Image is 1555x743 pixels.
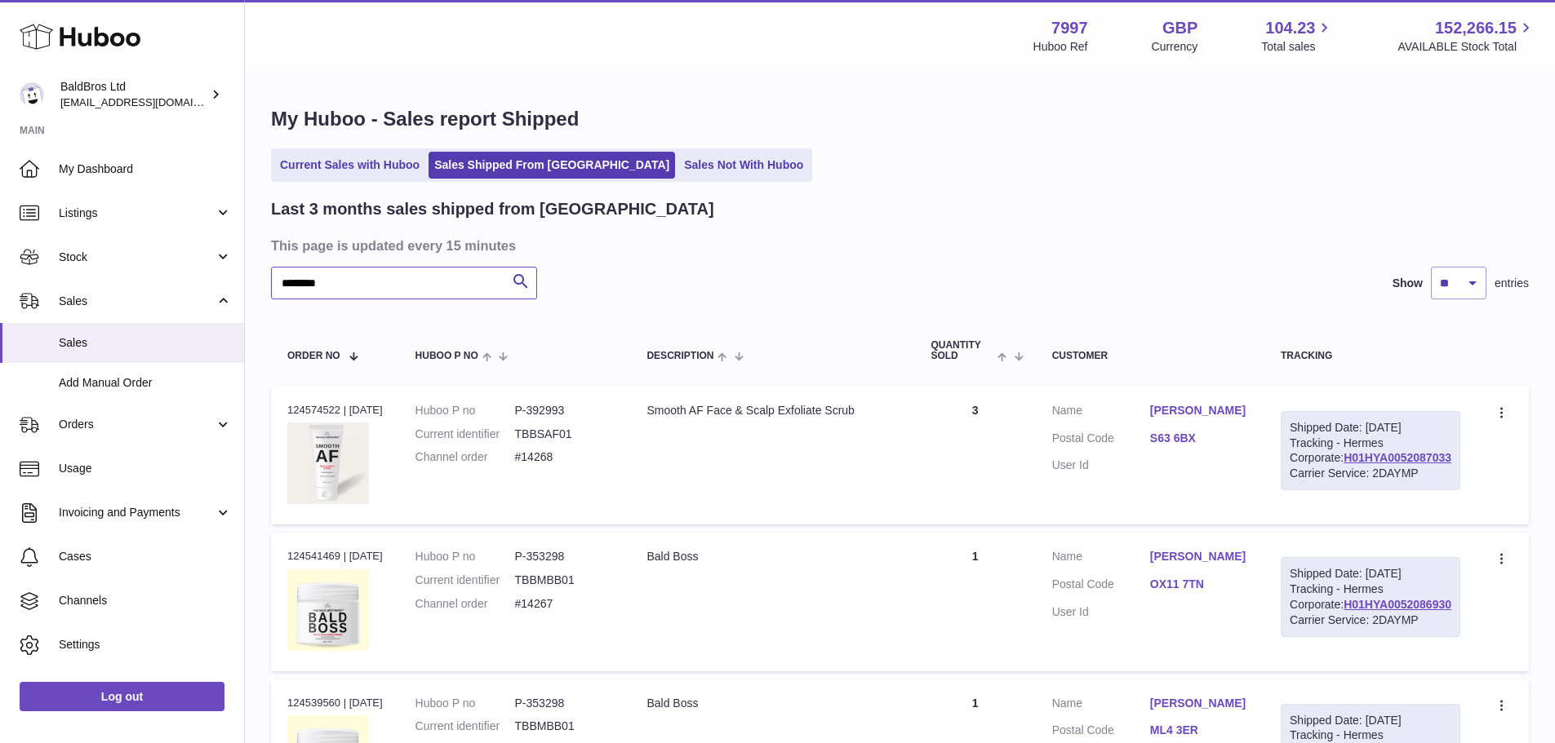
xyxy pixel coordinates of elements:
h2: Last 3 months sales shipped from [GEOGRAPHIC_DATA] [271,198,714,220]
div: Tracking - Hermes Corporate: [1281,557,1460,637]
span: 104.23 [1265,17,1315,39]
div: Huboo Ref [1033,39,1088,55]
dd: TBBMBB01 [515,573,615,588]
dt: Postal Code [1052,723,1150,742]
dt: Huboo P no [415,403,515,418]
div: Shipped Date: [DATE] [1290,713,1451,728]
a: Current Sales with Huboo [274,152,425,179]
a: 104.23 Total sales [1261,17,1334,55]
dt: Current identifier [415,719,515,734]
dd: TBBSAF01 [515,427,615,442]
span: Sales [59,335,232,351]
dt: Name [1052,403,1150,422]
div: 124541469 | [DATE] [287,549,383,564]
strong: 7997 [1051,17,1088,39]
a: OX11 7TN [1150,577,1248,592]
span: [EMAIL_ADDRESS][DOMAIN_NAME] [60,95,240,108]
dt: Channel order [415,596,515,612]
a: Sales Not With Huboo [678,152,809,179]
dt: Current identifier [415,573,515,588]
div: Bald Boss [646,549,898,564]
div: 124539560 | [DATE] [287,696,383,710]
dd: #14268 [515,449,615,465]
h3: This page is updated every 15 minutes [271,237,1525,254]
span: Stock [59,250,215,265]
a: [PERSON_NAME] [1150,403,1248,418]
dt: Huboo P no [415,696,515,711]
a: ML4 3ER [1150,723,1248,738]
dd: P-353298 [515,696,615,711]
a: S63 6BX [1150,431,1248,446]
div: Customer [1052,351,1248,361]
span: Sales [59,294,215,309]
dt: Postal Code [1052,431,1150,450]
span: Quantity Sold [931,340,993,361]
dt: User Id [1052,458,1150,473]
img: internalAdmin-7997@internal.huboo.com [20,82,44,107]
div: Carrier Service: 2DAYMP [1290,466,1451,481]
div: Shipped Date: [DATE] [1290,420,1451,436]
dd: P-353298 [515,549,615,564]
span: Add Manual Order [59,375,232,391]
dd: TBBMBB01 [515,719,615,734]
h1: My Huboo - Sales report Shipped [271,106,1529,132]
span: Total sales [1261,39,1334,55]
span: AVAILABLE Stock Total [1397,39,1535,55]
dt: Name [1052,549,1150,568]
span: Orders [59,417,215,432]
span: Listings [59,206,215,221]
dd: P-392993 [515,403,615,418]
td: 3 [914,387,1035,524]
div: Shipped Date: [DATE] [1290,566,1451,582]
dt: Channel order [415,449,515,465]
div: Tracking - Hermes Corporate: [1281,411,1460,491]
span: 152,266.15 [1435,17,1517,39]
a: Sales Shipped From [GEOGRAPHIC_DATA] [429,152,675,179]
span: Order No [287,351,340,361]
a: H01HYA0052087033 [1344,451,1451,464]
dt: User Id [1052,604,1150,620]
span: Huboo P no [415,351,478,361]
a: [PERSON_NAME] [1150,549,1248,564]
div: Bald Boss [646,696,898,711]
dt: Postal Code [1052,577,1150,596]
span: Description [646,351,713,361]
dt: Name [1052,696,1150,715]
a: Log out [20,682,224,711]
label: Show [1393,276,1423,291]
span: Channels [59,593,232,608]
dt: Huboo P no [415,549,515,564]
dd: #14267 [515,596,615,612]
td: 1 [914,533,1035,670]
strong: GBP [1162,17,1197,39]
span: Cases [59,549,232,564]
span: Invoicing and Payments [59,505,215,520]
span: Settings [59,637,232,652]
span: entries [1495,276,1529,291]
a: 152,266.15 AVAILABLE Stock Total [1397,17,1535,55]
dt: Current identifier [415,427,515,442]
div: Tracking [1281,351,1460,361]
div: Carrier Service: 2DAYMP [1290,613,1451,628]
div: 124574522 | [DATE] [287,403,383,418]
div: Currency [1152,39,1198,55]
div: BaldBros Ltd [60,79,207,110]
span: My Dashboard [59,161,232,177]
img: 79971687853618.png [287,569,369,651]
a: H01HYA0052086930 [1344,598,1451,611]
img: 79971687853647.png [287,422,369,504]
a: [PERSON_NAME] [1150,696,1248,711]
div: Smooth AF Face & Scalp Exfoliate Scrub [646,403,898,418]
span: Usage [59,461,232,476]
